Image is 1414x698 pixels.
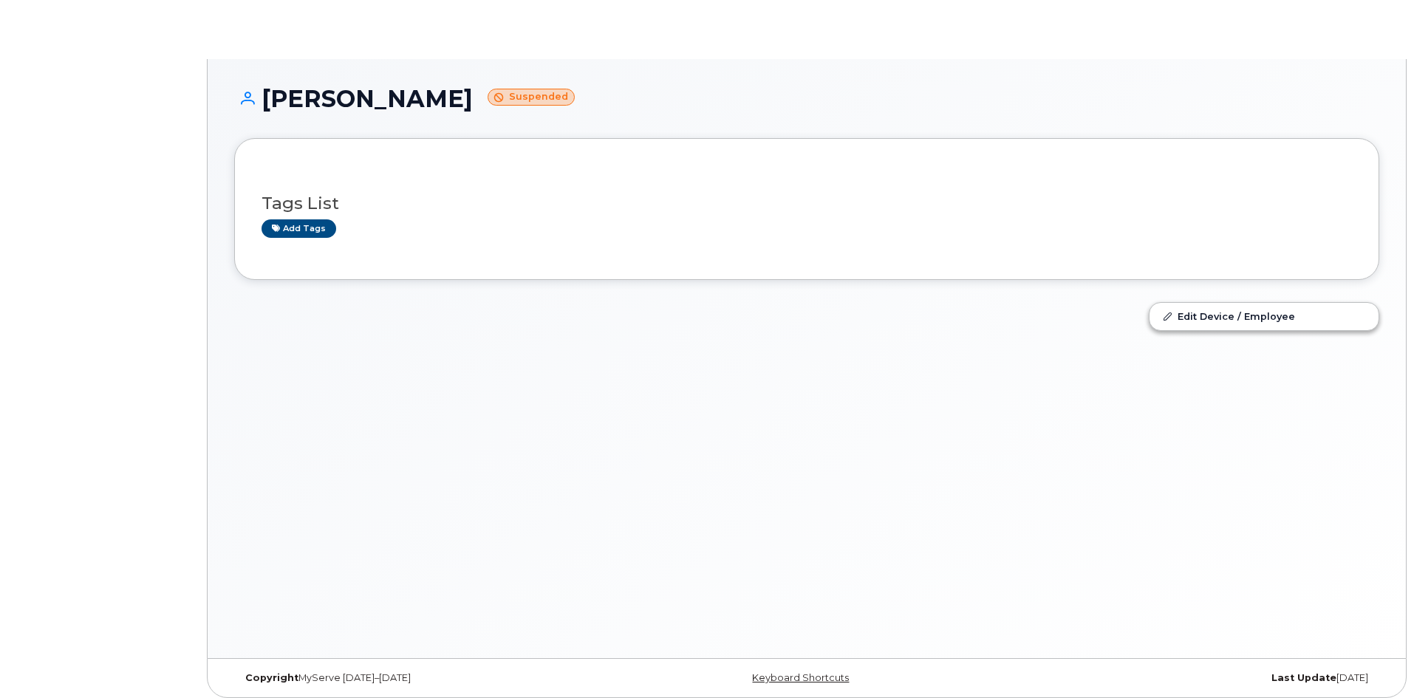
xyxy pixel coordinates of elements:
a: Edit Device / Employee [1150,303,1379,329]
h1: [PERSON_NAME] [234,86,1379,112]
div: [DATE] [997,672,1379,684]
h3: Tags List [262,194,1352,213]
strong: Last Update [1271,672,1336,683]
a: Keyboard Shortcuts [752,672,849,683]
small: Suspended [488,89,575,106]
a: Add tags [262,219,336,238]
div: MyServe [DATE]–[DATE] [234,672,616,684]
strong: Copyright [245,672,298,683]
